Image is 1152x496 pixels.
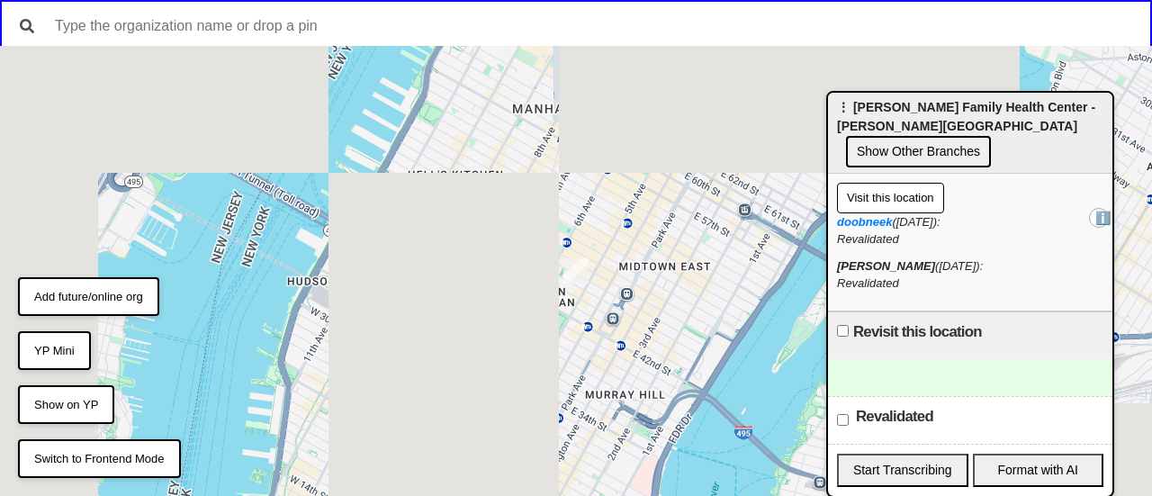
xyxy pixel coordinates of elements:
[18,439,181,479] button: Switch to Frontend Mode
[846,136,991,167] button: Show Other Branches
[1089,208,1109,228] button: ℹ️
[837,215,892,229] a: doobneek
[837,183,944,213] button: Visit this location
[18,331,91,371] button: YP Mini
[18,277,159,317] button: Add future/online org
[853,321,982,343] label: Revisit this location
[44,9,1143,43] input: Type the organization name or drop a pin
[856,406,933,428] label: Revalidated
[973,454,1104,487] button: Format with AI
[837,100,1095,133] span: ⋮ [PERSON_NAME] Family Health Center - [PERSON_NAME][GEOGRAPHIC_DATA]
[837,259,935,273] strong: [PERSON_NAME]
[837,213,1103,248] div: ([DATE]): Revalidated
[837,257,1103,293] div: ([DATE]): Revalidated
[837,454,968,487] button: Start Transcribing
[18,385,114,425] button: Show on YP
